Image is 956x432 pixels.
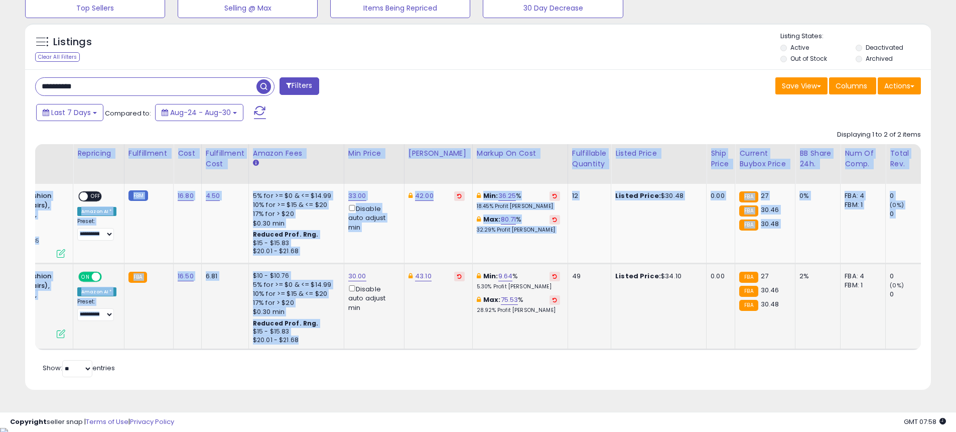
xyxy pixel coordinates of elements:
[739,205,758,217] small: FBA
[253,159,259,168] small: Amazon Fees.
[253,289,336,298] div: 10% for >= $15 & <= $20
[761,271,768,281] span: 27
[761,219,779,229] span: 30.48
[498,191,516,201] a: 36.25
[866,54,893,63] label: Archived
[615,272,699,281] div: $34.10
[878,77,921,94] button: Actions
[572,191,603,200] div: 12
[253,328,336,336] div: $15 - $15.83
[761,285,779,295] span: 30.46
[790,43,809,52] label: Active
[280,77,319,95] button: Filters
[348,271,366,281] a: 30.00
[837,130,921,140] div: Displaying 1 to 2 of 2 items
[845,191,878,200] div: FBA: 4
[501,295,518,305] a: 75.53
[761,191,768,200] span: 27
[483,271,498,281] b: Min:
[128,190,148,201] small: FBM
[253,200,336,209] div: 10% for >= $15 & <= $20
[739,191,758,202] small: FBA
[206,148,244,169] div: Fulfillment Cost
[739,220,758,231] small: FBA
[739,286,758,297] small: FBA
[457,274,462,279] i: Revert to store-level Dynamic Max Price
[77,287,116,296] div: Amazon AI *
[253,191,336,200] div: 5% for >= $0 & <= $14.99
[845,148,881,169] div: Num of Comp.
[178,191,194,201] a: 16.80
[86,417,128,426] a: Terms of Use
[799,272,833,281] div: 2%
[77,148,120,159] div: Repricing
[88,192,104,201] span: OFF
[890,281,904,289] small: (0%)
[799,148,836,169] div: BB Share 24h.
[253,209,336,219] div: 17% for > $20
[739,272,758,283] small: FBA
[761,299,779,309] span: 30.48
[477,273,481,279] i: This overrides the store level min markup for this listing
[829,77,876,94] button: Columns
[845,281,878,290] div: FBM: 1
[253,336,336,345] div: $20.01 - $21.68
[477,215,560,234] div: %
[35,52,80,62] div: Clear All Filters
[799,191,833,200] div: 0%
[253,247,336,256] div: $20.01 - $21.68
[615,148,702,159] div: Listed Price
[348,191,366,201] a: 33.00
[348,203,396,232] div: Disable auto adjust min
[415,271,432,281] a: 43.10
[477,296,481,303] i: This overrides the store level max markup for this listing
[206,272,241,281] div: 6.81
[77,207,116,216] div: Amazon AI *
[477,272,560,290] div: %
[866,43,903,52] label: Deactivated
[36,104,103,121] button: Last 7 Days
[890,272,930,281] div: 0
[253,280,336,289] div: 5% for >= $0 & <= $14.99
[553,274,557,279] i: Revert to store-level Min Markup
[348,148,400,159] div: Min Price
[761,205,779,214] span: 30.46
[739,148,791,169] div: Current Buybox Price
[253,307,336,316] div: $0.30 min
[845,272,878,281] div: FBA: 4
[253,219,336,228] div: $0.30 min
[483,191,498,200] b: Min:
[253,239,336,248] div: $15 - $15.83
[253,319,319,328] b: Reduced Prof. Rng.
[130,417,174,426] a: Privacy Policy
[105,109,151,118] span: Compared to:
[128,148,169,159] div: Fulfillment
[477,191,560,210] div: %
[615,191,699,200] div: $30.48
[253,272,336,280] div: $10 - $10.76
[10,417,47,426] strong: Copyright
[890,148,926,169] div: Total Rev.
[77,298,116,321] div: Preset:
[904,417,946,426] span: 2025-09-7 07:58 GMT
[178,271,194,281] a: 16.50
[477,283,560,290] p: 5.30% Profit [PERSON_NAME]
[253,148,340,159] div: Amazon Fees
[128,272,147,283] small: FBA
[77,218,116,241] div: Preset:
[890,191,930,200] div: 0
[775,77,828,94] button: Save View
[483,214,501,224] b: Max:
[408,273,413,279] i: This overrides the store level Dynamic Max Price for this listing
[572,272,603,281] div: 49
[170,107,231,118] span: Aug-24 - Aug-30
[477,148,564,159] div: Markup on Cost
[472,144,568,184] th: The percentage added to the cost of goods (COGS) that forms the calculator for Min & Max prices.
[51,107,91,118] span: Last 7 Days
[477,227,560,234] p: 32.29% Profit [PERSON_NAME]
[348,283,396,312] div: Disable auto adjust min
[253,298,336,307] div: 17% for > $20
[498,271,513,281] a: 9.64
[483,295,501,304] b: Max:
[780,32,931,41] p: Listing States:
